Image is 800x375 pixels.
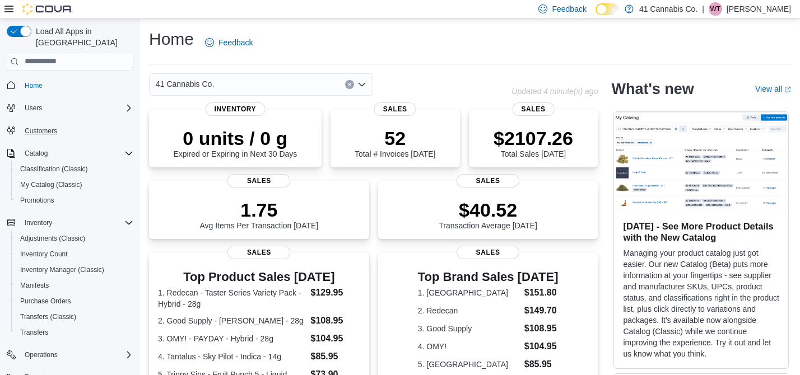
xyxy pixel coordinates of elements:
dd: $129.95 [311,286,360,299]
span: My Catalog (Classic) [20,180,82,189]
span: Inventory [25,218,52,227]
dd: $104.95 [311,332,360,345]
svg: External link [784,86,791,93]
span: Promotions [20,196,54,205]
span: Manifests [16,279,133,292]
button: Catalog [20,147,52,160]
a: View allExternal link [755,85,791,93]
button: Promotions [11,193,138,208]
div: Expired or Expiring in Next 30 Days [173,127,297,158]
span: Feedback [552,3,586,15]
dt: 4. OMY! [418,341,520,352]
div: Avg Items Per Transaction [DATE] [199,199,318,230]
span: WT [710,2,721,16]
span: Sales [457,246,519,259]
p: $40.52 [439,199,537,221]
dt: 5. [GEOGRAPHIC_DATA] [418,359,520,370]
button: Adjustments (Classic) [11,231,138,246]
p: 1.75 [199,199,318,221]
span: Transfers [20,328,48,337]
p: | [702,2,704,16]
button: Purchase Orders [11,293,138,309]
span: Transfers [16,326,133,339]
dt: 3. OMY! - PAYDAY - Hybrid - 28g [158,333,306,344]
dt: 1. Redecan - Taster Series Variety Pack - Hybrid - 28g [158,287,306,310]
span: Sales [227,246,290,259]
span: Inventory Manager (Classic) [20,265,104,274]
a: Transfers [16,326,53,339]
a: Inventory Count [16,247,72,261]
a: Classification (Classic) [16,162,92,176]
dd: $85.95 [311,350,360,363]
dt: 2. Redecan [418,305,520,316]
span: Adjustments (Classic) [20,234,85,243]
a: Customers [20,124,62,138]
h3: Top Product Sales [DATE] [158,270,360,284]
div: Total Sales [DATE] [494,127,573,158]
dd: $85.95 [524,358,559,371]
button: Operations [20,348,62,362]
p: Managing your product catalog just got easier. Our new Catalog (Beta) puts more information at yo... [623,247,779,359]
p: [PERSON_NAME] [727,2,791,16]
div: Total # Invoices [DATE] [355,127,435,158]
dd: $151.80 [524,286,559,299]
span: Home [25,81,43,90]
span: My Catalog (Classic) [16,178,133,191]
button: Classification (Classic) [11,161,138,177]
dt: 4. Tantalus - Sky Pilot - Indica - 14g [158,351,306,362]
p: $2107.26 [494,127,573,149]
dd: $108.95 [524,322,559,335]
dd: $108.95 [311,314,360,327]
span: Operations [25,350,58,359]
button: Transfers [11,325,138,340]
span: Sales [513,102,555,116]
button: Customers [2,123,138,139]
span: Adjustments (Classic) [16,232,133,245]
span: Customers [25,126,57,135]
a: Feedback [201,31,257,54]
span: Customers [20,124,133,138]
span: Purchase Orders [20,297,71,306]
p: 0 units / 0 g [173,127,297,149]
dt: 3. Good Supply [418,323,520,334]
span: Manifests [20,281,49,290]
p: Updated 4 minute(s) ago [511,87,598,96]
button: Home [2,77,138,93]
span: Inventory [206,102,266,116]
span: Home [20,78,133,92]
p: 52 [355,127,435,149]
span: Feedback [218,37,253,48]
h3: [DATE] - See More Product Details with the New Catalog [623,221,779,243]
a: Manifests [16,279,53,292]
p: 41 Cannabis Co. [639,2,697,16]
button: Users [2,100,138,116]
span: Inventory Count [20,250,68,259]
a: Inventory Manager (Classic) [16,263,109,276]
button: Catalog [2,146,138,161]
div: Wendy Thompson [709,2,722,16]
span: Load All Apps in [GEOGRAPHIC_DATA] [31,26,133,48]
h2: What's new [611,80,694,98]
span: Inventory Manager (Classic) [16,263,133,276]
button: Operations [2,347,138,363]
dt: 2. Good Supply - [PERSON_NAME] - 28g [158,315,306,326]
dt: 1. [GEOGRAPHIC_DATA] [418,287,520,298]
button: Inventory Manager (Classic) [11,262,138,278]
span: 41 Cannabis Co. [156,77,214,91]
span: Catalog [25,149,48,158]
a: Adjustments (Classic) [16,232,90,245]
span: Purchase Orders [16,294,133,308]
span: Catalog [20,147,133,160]
span: Sales [374,102,416,116]
a: Purchase Orders [16,294,76,308]
span: Sales [457,174,519,187]
span: Transfers (Classic) [20,312,76,321]
span: Classification (Classic) [20,165,88,174]
dd: $149.70 [524,304,559,317]
span: Inventory Count [16,247,133,261]
span: Users [20,101,133,115]
button: Transfers (Classic) [11,309,138,325]
a: Transfers (Classic) [16,310,81,324]
h1: Home [149,28,194,50]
